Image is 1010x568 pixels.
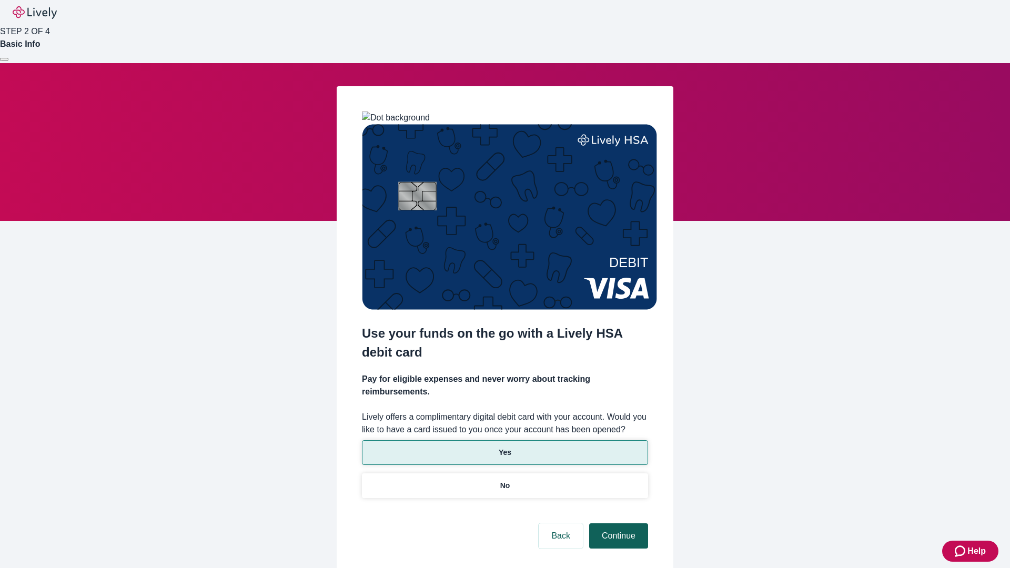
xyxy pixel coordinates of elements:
[955,545,967,557] svg: Zendesk support icon
[362,440,648,465] button: Yes
[362,473,648,498] button: No
[500,480,510,491] p: No
[967,545,986,557] span: Help
[499,447,511,458] p: Yes
[362,324,648,362] h2: Use your funds on the go with a Lively HSA debit card
[942,541,998,562] button: Zendesk support iconHelp
[13,6,57,19] img: Lively
[589,523,648,549] button: Continue
[362,111,430,124] img: Dot background
[362,373,648,398] h4: Pay for eligible expenses and never worry about tracking reimbursements.
[539,523,583,549] button: Back
[362,411,648,436] label: Lively offers a complimentary digital debit card with your account. Would you like to have a card...
[362,124,657,310] img: Debit card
